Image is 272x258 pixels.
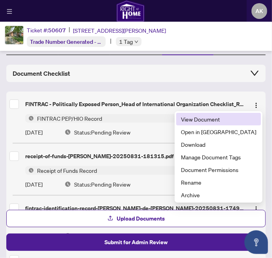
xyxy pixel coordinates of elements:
[134,40,138,44] span: down
[253,206,259,212] img: Logo
[73,26,166,35] span: [STREET_ADDRESS][PERSON_NAME]
[27,26,66,35] div: Ticket #:
[25,128,43,136] span: [DATE]
[253,102,259,108] img: Logo
[5,26,23,44] img: IMG-40750111_1.jpg
[117,212,165,225] span: Upload Documents
[250,98,263,110] button: Logo
[119,37,133,46] span: 1 Tag
[48,27,66,34] span: 50607
[25,152,244,161] div: receipt-of-funds-[PERSON_NAME]-20250831-181315.pdf
[74,180,130,189] span: Status: Pending Review
[25,100,244,108] div: FINTRAC - Politically Exposed Person_Head of International Organization Checklist_Record.pdf
[65,129,71,135] img: Document Status
[25,166,34,175] img: Status Icon
[34,166,100,175] span: Receipt of Funds Record
[13,69,70,78] span: Document Checklist
[244,230,268,254] button: Open asap
[181,127,256,136] span: Open in [GEOGRAPHIC_DATA]
[256,7,263,15] span: AK
[6,234,266,251] button: Submit for Admin Review
[250,202,263,215] button: Logo
[104,236,168,249] span: Submit for Admin Review
[13,69,259,78] div: Document Checklist
[65,181,71,187] img: Document Status
[25,204,244,213] div: fintrac-identification-record-[PERSON_NAME]-de-[PERSON_NAME]-20250831-174919.pdf
[250,68,259,78] span: collapsed
[181,140,256,149] span: Download
[74,128,130,136] span: Status: Pending Review
[181,191,256,199] span: Archive
[181,115,256,123] span: View Document
[181,178,256,187] span: Rename
[181,153,256,161] span: Manage Document Tags
[34,114,105,123] span: FINTRAC PEP/HIO Record
[6,210,266,227] button: Upload Documents
[30,38,147,45] span: Trade Number Generated - Pending Information
[25,180,43,189] span: [DATE]
[7,9,12,14] span: menu
[25,114,34,123] img: Status Icon
[181,165,256,174] span: Document Permissions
